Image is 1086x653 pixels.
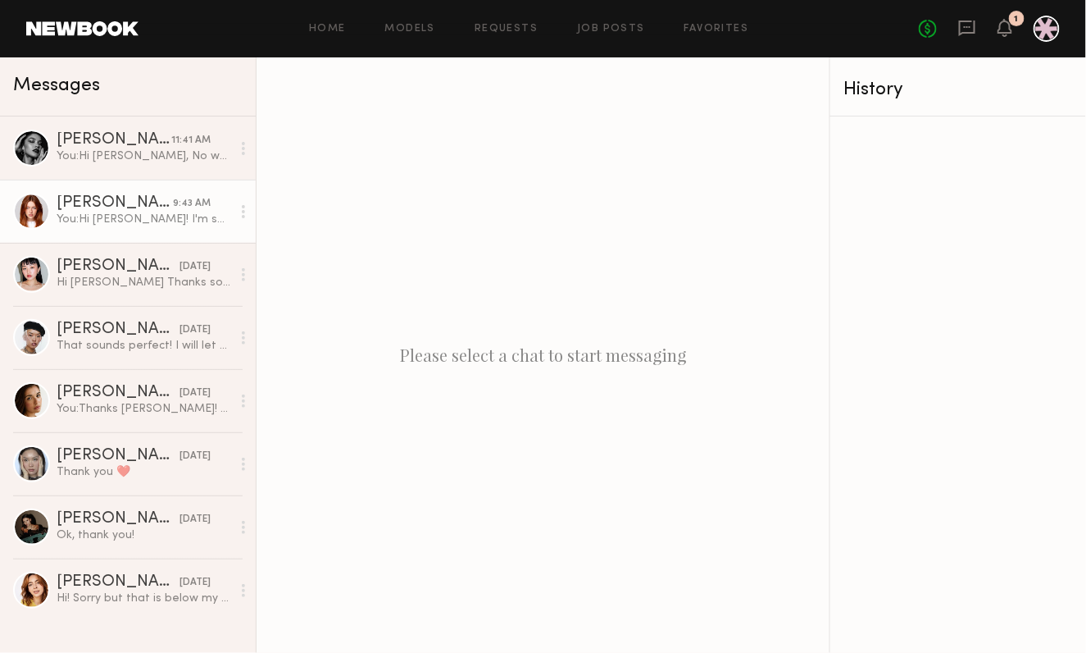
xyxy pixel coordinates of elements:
div: Hi [PERSON_NAME] Thanks so much for your kind words! I hope to work together in the future. [PERS... [57,275,231,290]
div: 1 [1015,15,1019,24]
a: Favorites [684,24,749,34]
div: You: Hi [PERSON_NAME]! I'm so sorry on the delayed response - yes let's do it for $100/hr! Please... [57,212,231,227]
div: [DATE] [179,449,211,464]
div: Thank you ❤️ [57,464,231,480]
div: [PERSON_NAME] [57,385,179,401]
div: [PERSON_NAME] [57,322,179,338]
div: [PERSON_NAME] [57,511,179,527]
div: [PERSON_NAME] [57,574,179,591]
div: Hi! Sorry but that is below my rate. [57,591,231,606]
div: [PERSON_NAME] [57,258,179,275]
div: Ok, thank you! [57,527,231,543]
div: [PERSON_NAME] [57,448,179,464]
div: [DATE] [179,512,211,527]
div: That sounds perfect! I will let you know when the nail tips arrive! I received the Venmo! Thank y... [57,338,231,354]
div: You: Thanks [PERSON_NAME]! We will definitely reach out for the next shoot :) We would love to wo... [57,401,231,417]
a: Models [385,24,435,34]
a: Requests [475,24,538,34]
div: 11:41 AM [171,133,211,148]
div: [DATE] [179,259,211,275]
a: Job Posts [577,24,645,34]
div: [DATE] [179,575,211,591]
div: History [843,80,1073,99]
div: [DATE] [179,386,211,401]
div: [PERSON_NAME] [57,132,171,148]
span: Messages [13,76,100,95]
div: 9:43 AM [173,196,211,212]
a: Home [309,24,346,34]
div: [PERSON_NAME] [57,195,173,212]
div: Please select a chat to start messaging [257,57,829,653]
div: You: Hi [PERSON_NAME], No worries, I totally understand! Would love to work with you in our futur... [57,148,231,164]
div: [DATE] [179,322,211,338]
